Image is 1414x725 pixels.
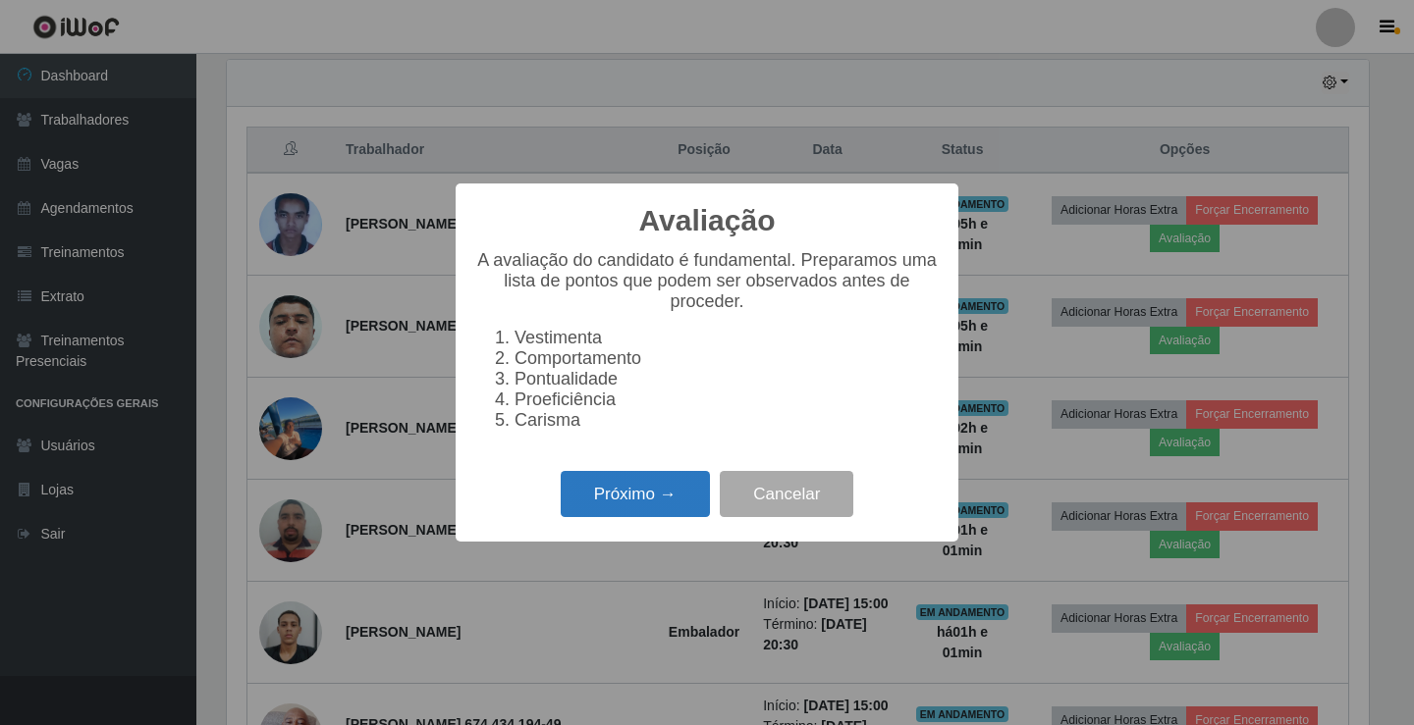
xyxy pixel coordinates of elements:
[475,250,939,312] p: A avaliação do candidato é fundamental. Preparamos uma lista de pontos que podem ser observados a...
[561,471,710,517] button: Próximo →
[639,203,776,238] h2: Avaliação
[515,369,939,389] li: Pontualidade
[515,348,939,369] li: Comportamento
[515,389,939,410] li: Proeficiência
[515,328,939,348] li: Vestimenta
[720,471,853,517] button: Cancelar
[515,410,939,431] li: Carisma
